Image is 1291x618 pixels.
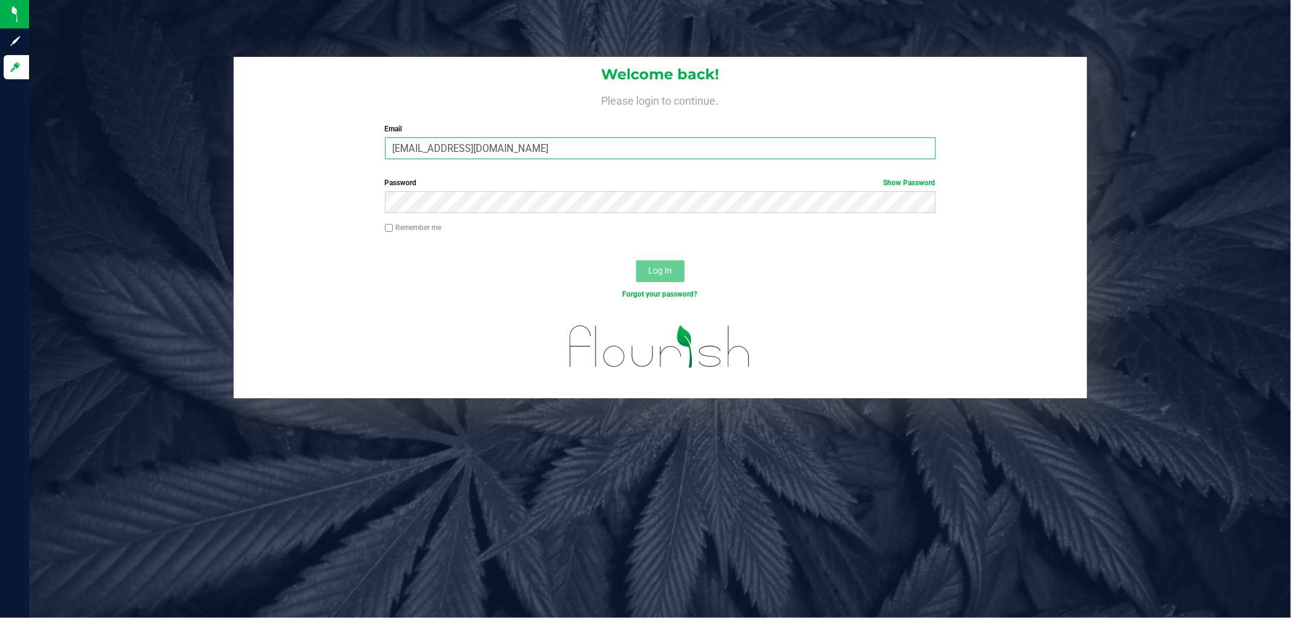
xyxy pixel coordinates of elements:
[884,179,936,187] a: Show Password
[385,123,936,134] label: Email
[234,67,1087,82] h1: Welcome back!
[234,92,1087,107] h4: Please login to continue.
[636,260,685,282] button: Log In
[553,312,767,381] img: flourish_logo.svg
[385,179,417,187] span: Password
[9,61,21,73] inline-svg: Log in
[385,222,442,233] label: Remember me
[9,35,21,47] inline-svg: Sign up
[385,224,393,232] input: Remember me
[623,290,698,298] a: Forgot your password?
[648,266,672,275] span: Log In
